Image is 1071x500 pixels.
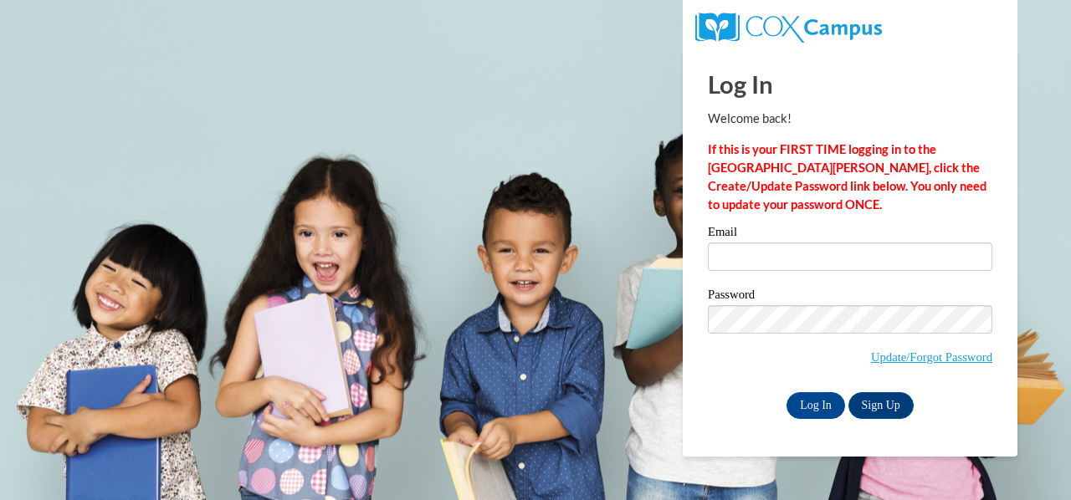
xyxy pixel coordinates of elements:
[871,350,992,364] a: Update/Forgot Password
[695,19,882,33] a: COX Campus
[708,288,992,305] label: Password
[787,392,845,419] input: Log In
[708,226,992,242] label: Email
[708,67,992,101] h1: Log In
[708,142,986,212] strong: If this is your FIRST TIME logging in to the [GEOGRAPHIC_DATA][PERSON_NAME], click the Create/Upd...
[708,110,992,128] p: Welcome back!
[695,13,882,43] img: COX Campus
[848,392,914,419] a: Sign Up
